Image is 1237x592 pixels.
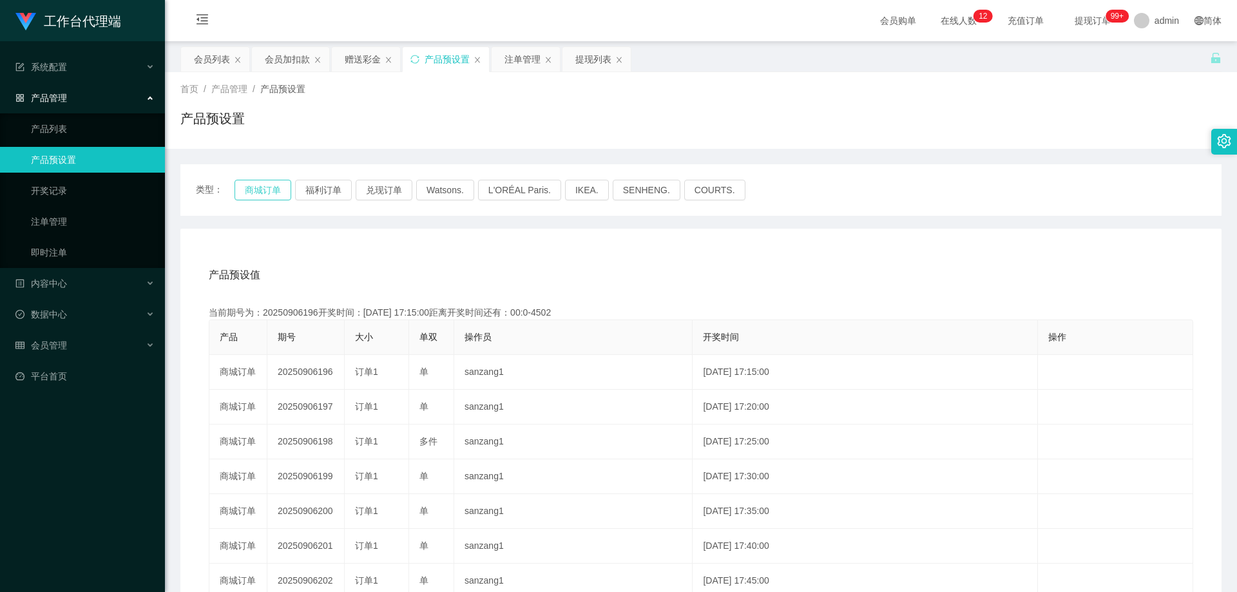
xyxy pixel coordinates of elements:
td: 商城订单 [209,355,267,390]
span: 系统配置 [15,62,67,72]
td: sanzang1 [454,494,693,529]
span: 操作员 [465,332,492,342]
i: 图标: form [15,62,24,72]
span: 在线人数 [934,16,983,25]
i: 图标: table [15,341,24,350]
i: 图标: profile [15,279,24,288]
span: 单 [419,506,428,516]
span: 单 [419,367,428,377]
td: sanzang1 [454,529,693,564]
span: 首页 [180,84,198,94]
img: logo.9652507e.png [15,13,36,31]
span: 订单1 [355,367,378,377]
td: [DATE] 17:40:00 [693,529,1037,564]
span: 会员管理 [15,340,67,350]
div: 赠送彩金 [345,47,381,72]
i: 图标: close [474,56,481,64]
span: 产品预设值 [209,267,260,283]
div: 当前期号为：20250906196开奖时间：[DATE] 17:15:00距离开奖时间还有：00:0-4502 [209,306,1193,320]
span: 类型： [196,180,235,200]
a: 工作台代理端 [15,15,121,26]
span: 单 [419,401,428,412]
span: 充值订单 [1001,16,1050,25]
button: Watsons. [416,180,474,200]
span: / [253,84,255,94]
span: / [204,84,206,94]
td: 20250906201 [267,529,345,564]
button: 商城订单 [235,180,291,200]
a: 产品列表 [31,116,155,142]
td: sanzang1 [454,425,693,459]
span: 单双 [419,332,437,342]
span: 单 [419,540,428,551]
i: 图标: close [385,56,392,64]
td: sanzang1 [454,355,693,390]
i: 图标: close [234,56,242,64]
div: 提现列表 [575,47,611,72]
span: 产品预设置 [260,84,305,94]
i: 图标: menu-fold [180,1,224,42]
button: 福利订单 [295,180,352,200]
i: 图标: close [314,56,321,64]
span: 订单1 [355,471,378,481]
td: [DATE] 17:20:00 [693,390,1037,425]
span: 订单1 [355,436,378,446]
i: 图标: unlock [1210,52,1222,64]
td: 商城订单 [209,529,267,564]
span: 大小 [355,332,373,342]
span: 订单1 [355,506,378,516]
button: SENHENG. [613,180,680,200]
span: 订单1 [355,575,378,586]
span: 多件 [419,436,437,446]
p: 1 [979,10,983,23]
a: 开奖记录 [31,178,155,204]
a: 即时注单 [31,240,155,265]
i: 图标: global [1194,16,1203,25]
a: 注单管理 [31,209,155,234]
span: 内容中心 [15,278,67,289]
i: 图标: sync [410,55,419,64]
a: 图标: dashboard平台首页 [15,363,155,389]
span: 单 [419,575,428,586]
div: 会员加扣款 [265,47,310,72]
span: 单 [419,471,428,481]
td: 20250906196 [267,355,345,390]
td: sanzang1 [454,390,693,425]
span: 数据中心 [15,309,67,320]
h1: 产品预设置 [180,109,245,128]
td: 20250906200 [267,494,345,529]
p: 2 [983,10,988,23]
td: 20250906199 [267,459,345,494]
span: 产品 [220,332,238,342]
td: 商城订单 [209,390,267,425]
button: L'ORÉAL Paris. [478,180,561,200]
span: 开奖时间 [703,332,739,342]
h1: 工作台代理端 [44,1,121,42]
span: 产品管理 [15,93,67,103]
td: [DATE] 17:15:00 [693,355,1037,390]
a: 产品预设置 [31,147,155,173]
td: [DATE] 17:25:00 [693,425,1037,459]
i: 图标: close [544,56,552,64]
td: 商城订单 [209,494,267,529]
i: 图标: setting [1217,134,1231,148]
i: 图标: close [615,56,623,64]
td: sanzang1 [454,459,693,494]
div: 注单管理 [504,47,541,72]
td: 20250906197 [267,390,345,425]
sup: 12 [973,10,992,23]
sup: 1095 [1106,10,1129,23]
td: 商城订单 [209,425,267,459]
span: 订单1 [355,540,378,551]
span: 订单1 [355,401,378,412]
span: 提现订单 [1068,16,1117,25]
div: 产品预设置 [425,47,470,72]
span: 操作 [1048,332,1066,342]
span: 期号 [278,332,296,342]
td: [DATE] 17:35:00 [693,494,1037,529]
td: [DATE] 17:30:00 [693,459,1037,494]
button: COURTS. [684,180,745,200]
i: 图标: check-circle-o [15,310,24,319]
button: 兑现订单 [356,180,412,200]
button: IKEA. [565,180,609,200]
